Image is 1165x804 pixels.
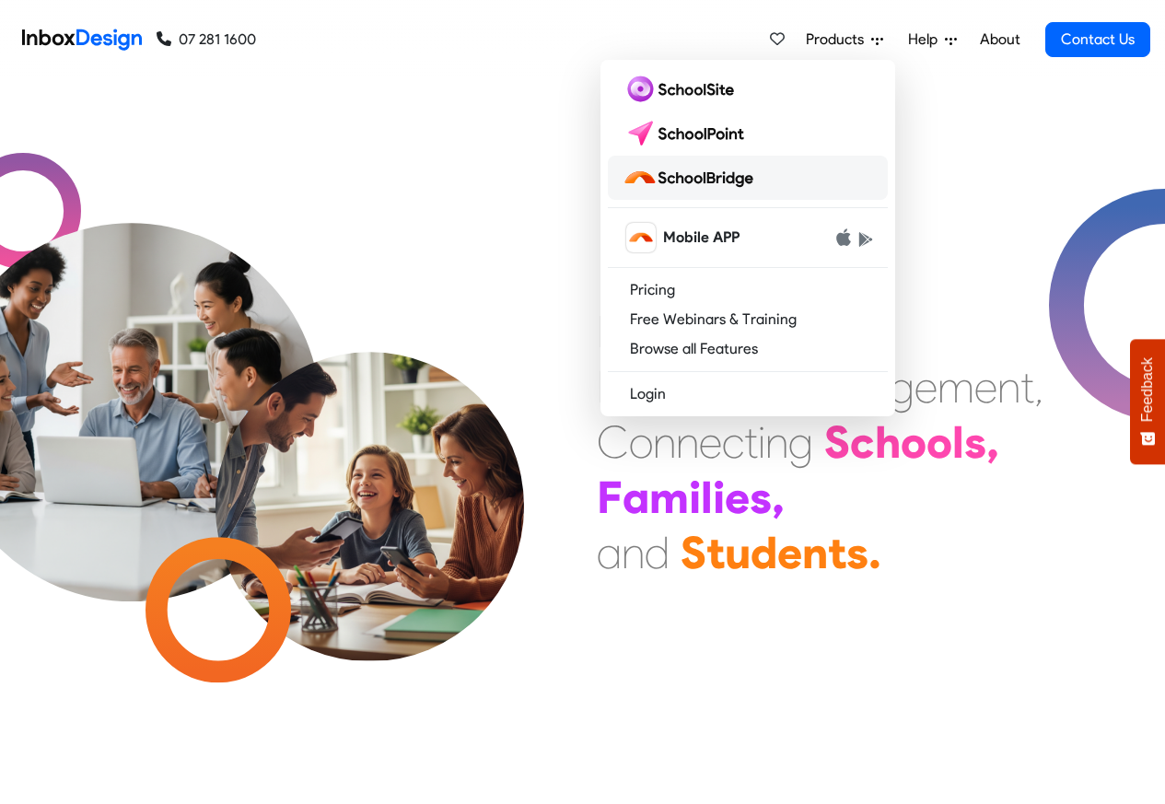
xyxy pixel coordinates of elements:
[828,525,846,580] div: t
[608,379,888,409] a: Login
[901,414,926,470] div: o
[1045,22,1150,57] a: Contact Us
[868,525,881,580] div: .
[177,275,563,661] img: parents_with_child.png
[750,470,772,525] div: s
[701,470,713,525] div: l
[772,470,785,525] div: ,
[997,359,1020,414] div: n
[645,525,670,580] div: d
[597,414,629,470] div: C
[777,525,802,580] div: e
[597,359,620,414] div: E
[663,227,740,249] span: Mobile APP
[597,470,623,525] div: F
[908,29,945,51] span: Help
[608,305,888,334] a: Free Webinars & Training
[788,414,813,470] div: g
[608,275,888,305] a: Pricing
[713,470,725,525] div: i
[901,21,964,58] a: Help
[974,359,997,414] div: e
[890,359,915,414] div: g
[938,359,974,414] div: m
[622,525,645,580] div: n
[824,414,850,470] div: S
[623,163,761,192] img: schoolbridge logo
[681,525,706,580] div: S
[1139,357,1156,422] span: Feedback
[758,414,765,470] div: i
[629,414,653,470] div: o
[744,414,758,470] div: t
[597,304,1043,580] div: Maximising Efficient & Engagement, Connecting Schools, Families, and Students.
[806,29,871,51] span: Products
[623,470,649,525] div: a
[802,525,828,580] div: n
[623,75,741,104] img: schoolsite logo
[986,414,999,470] div: ,
[725,525,751,580] div: u
[1020,359,1034,414] div: t
[608,216,888,260] a: schoolbridge icon Mobile APP
[915,359,938,414] div: e
[626,223,656,252] img: schoolbridge icon
[706,525,725,580] div: t
[157,29,256,51] a: 07 281 1600
[765,414,788,470] div: n
[952,414,964,470] div: l
[926,414,952,470] div: o
[798,21,891,58] a: Products
[597,304,633,359] div: M
[597,525,622,580] div: a
[676,414,699,470] div: n
[699,414,722,470] div: e
[964,414,986,470] div: s
[875,414,901,470] div: h
[623,119,752,148] img: schoolpoint logo
[1130,339,1165,464] button: Feedback - Show survey
[974,21,1025,58] a: About
[649,470,689,525] div: m
[689,470,701,525] div: i
[653,414,676,470] div: n
[600,60,895,416] div: Products
[608,334,888,364] a: Browse all Features
[725,470,750,525] div: e
[722,414,744,470] div: c
[850,414,875,470] div: c
[1034,359,1043,414] div: ,
[751,525,777,580] div: d
[846,525,868,580] div: s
